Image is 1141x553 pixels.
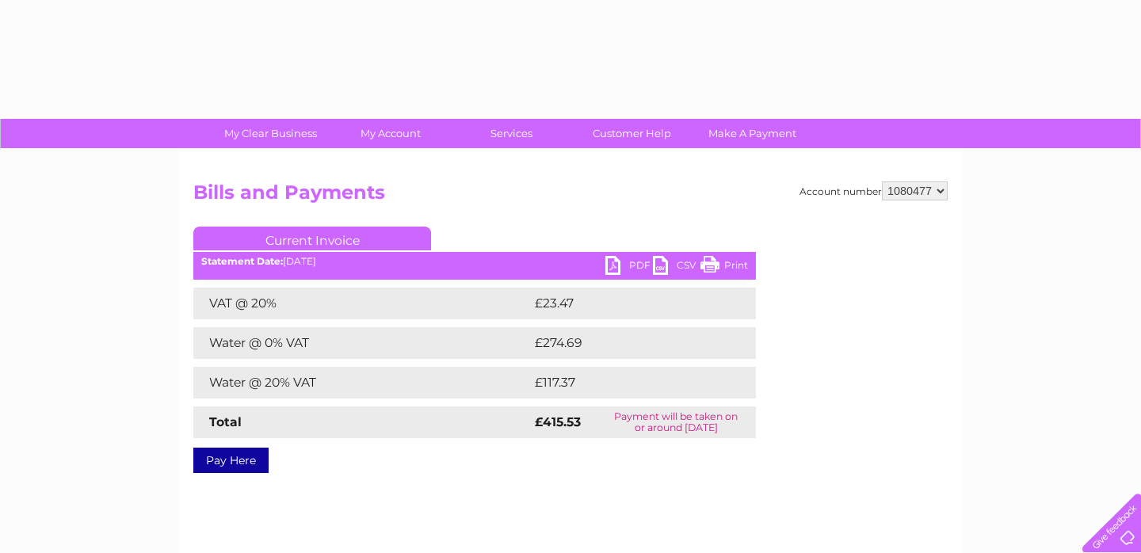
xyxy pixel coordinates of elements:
h2: Bills and Payments [193,181,948,212]
a: Customer Help [567,119,697,148]
a: Current Invoice [193,227,431,250]
a: My Clear Business [205,119,336,148]
b: Statement Date: [201,255,283,267]
a: Pay Here [193,448,269,473]
strong: Total [209,414,242,429]
a: Print [700,256,748,279]
a: Make A Payment [687,119,818,148]
td: £274.69 [531,327,728,359]
a: PDF [605,256,653,279]
a: CSV [653,256,700,279]
a: Services [446,119,577,148]
a: My Account [326,119,456,148]
strong: £415.53 [535,414,581,429]
td: VAT @ 20% [193,288,531,319]
div: Account number [799,181,948,200]
td: Water @ 0% VAT [193,327,531,359]
td: £23.47 [531,288,723,319]
td: Payment will be taken on or around [DATE] [597,406,756,438]
td: Water @ 20% VAT [193,367,531,399]
td: £117.37 [531,367,724,399]
div: [DATE] [193,256,756,267]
